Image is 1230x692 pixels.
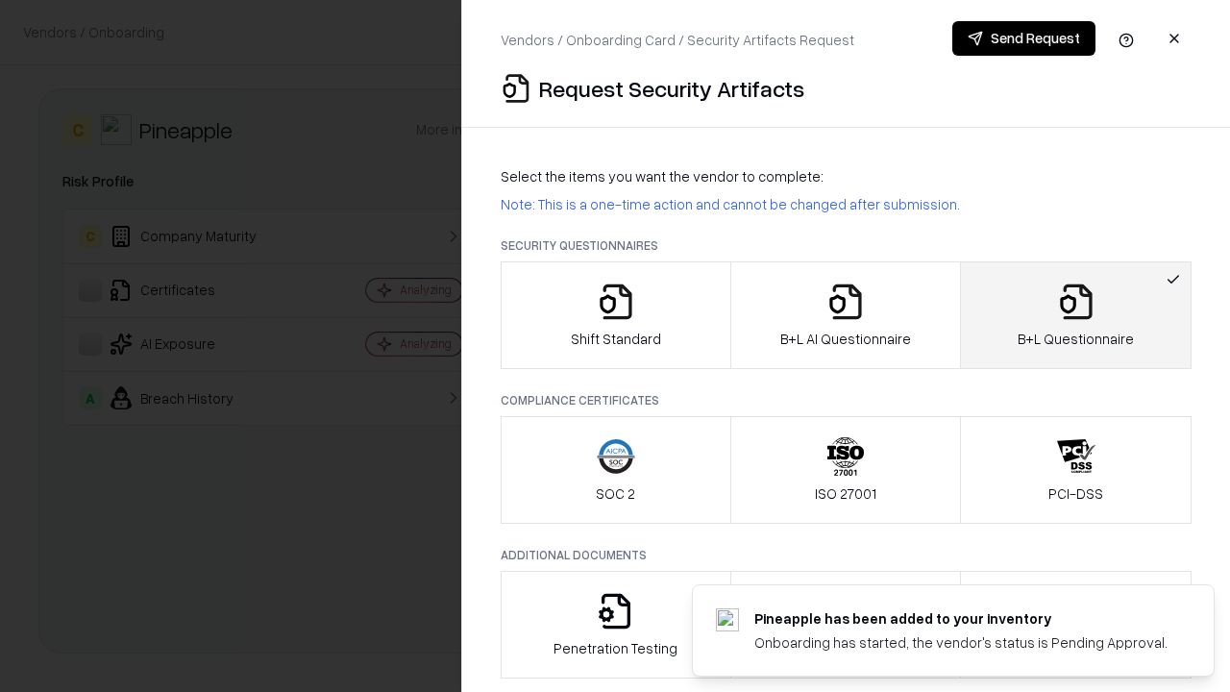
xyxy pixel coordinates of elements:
p: ISO 27001 [815,483,876,504]
p: Select the items you want the vendor to complete: [501,166,1192,186]
p: Shift Standard [571,329,661,349]
p: B+L Questionnaire [1018,329,1134,349]
div: Onboarding has started, the vendor's status is Pending Approval. [754,632,1168,653]
img: pineappleenergy.com [716,608,739,631]
p: Note: This is a one-time action and cannot be changed after submission. [501,194,1192,214]
p: Compliance Certificates [501,392,1192,408]
button: Send Request [952,21,1095,56]
button: Shift Standard [501,261,731,369]
button: ISO 27001 [730,416,962,524]
p: Penetration Testing [553,638,677,658]
button: Privacy Policy [730,571,962,679]
div: Pineapple has been added to your inventory [754,608,1168,629]
p: Security Questionnaires [501,237,1192,254]
button: Data Processing Agreement [960,571,1192,679]
button: PCI-DSS [960,416,1192,524]
p: SOC 2 [596,483,635,504]
button: Penetration Testing [501,571,731,679]
button: B+L Questionnaire [960,261,1192,369]
p: Additional Documents [501,547,1192,563]
p: Vendors / Onboarding Card / Security Artifacts Request [501,30,854,50]
p: PCI-DSS [1048,483,1103,504]
button: B+L AI Questionnaire [730,261,962,369]
p: B+L AI Questionnaire [780,329,911,349]
button: SOC 2 [501,416,731,524]
p: Request Security Artifacts [539,73,804,104]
